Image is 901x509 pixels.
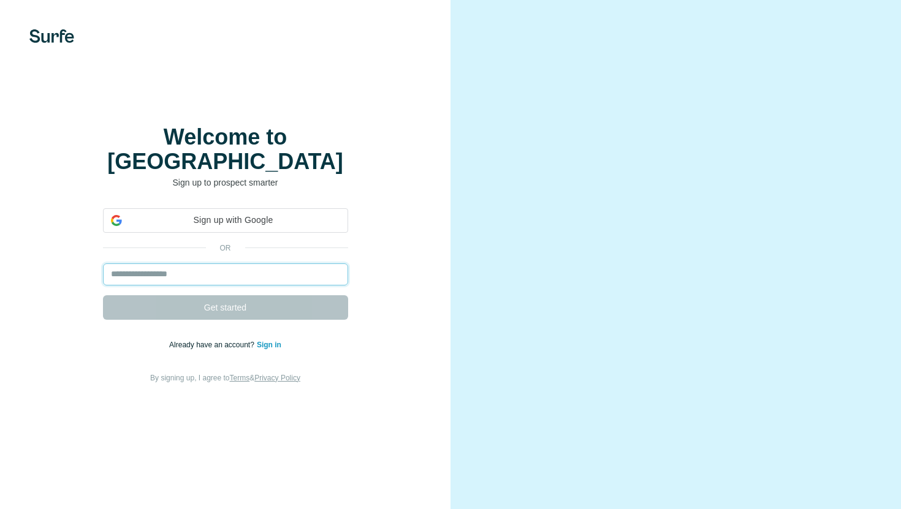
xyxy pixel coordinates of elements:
[29,29,74,43] img: Surfe's logo
[127,214,340,227] span: Sign up with Google
[150,374,300,382] span: By signing up, I agree to &
[230,374,250,382] a: Terms
[206,243,245,254] p: or
[103,208,348,233] div: Sign up with Google
[103,125,348,174] h1: Welcome to [GEOGRAPHIC_DATA]
[103,176,348,189] p: Sign up to prospect smarter
[254,374,300,382] a: Privacy Policy
[257,341,281,349] a: Sign in
[169,341,257,349] span: Already have an account?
